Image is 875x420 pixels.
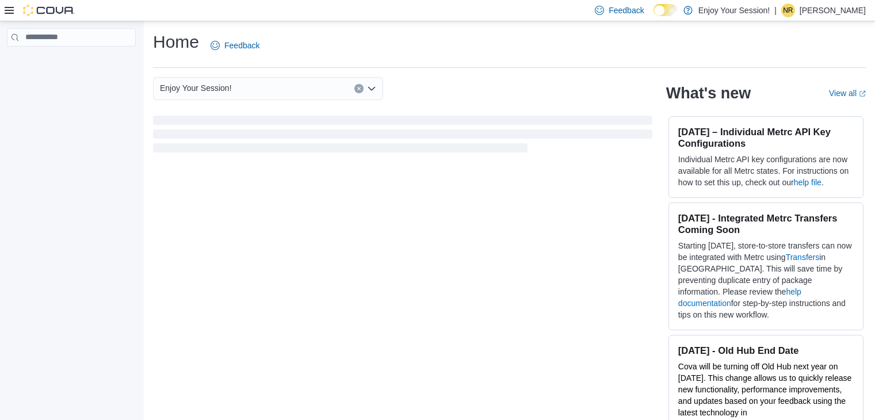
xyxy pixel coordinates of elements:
h3: [DATE] – Individual Metrc API Key Configurations [678,126,854,149]
a: View allExternal link [829,89,866,98]
h3: [DATE] - Integrated Metrc Transfers Coming Soon [678,212,854,235]
p: Enjoy Your Session! [698,3,770,17]
p: [PERSON_NAME] [800,3,866,17]
nav: Complex example [7,49,136,77]
a: help documentation [678,287,801,308]
img: Cova [23,5,75,16]
h1: Home [153,30,199,54]
span: Enjoy Your Session! [160,81,232,95]
span: Loading [153,118,652,155]
input: Dark Mode [654,4,678,16]
span: Feedback [609,5,644,16]
span: NR [783,3,793,17]
h2: What's new [666,84,751,102]
a: Transfers [786,253,820,262]
h3: [DATE] - Old Hub End Date [678,345,854,356]
div: Natasha Raymond [781,3,795,17]
button: Open list of options [367,84,376,93]
p: Individual Metrc API key configurations are now available for all Metrc states. For instructions ... [678,154,854,188]
a: help file [794,178,821,187]
p: | [774,3,777,17]
a: Feedback [206,34,264,57]
p: Starting [DATE], store-to-store transfers can now be integrated with Metrc using in [GEOGRAPHIC_D... [678,240,854,320]
svg: External link [859,90,866,97]
span: Feedback [224,40,259,51]
button: Clear input [354,84,364,93]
